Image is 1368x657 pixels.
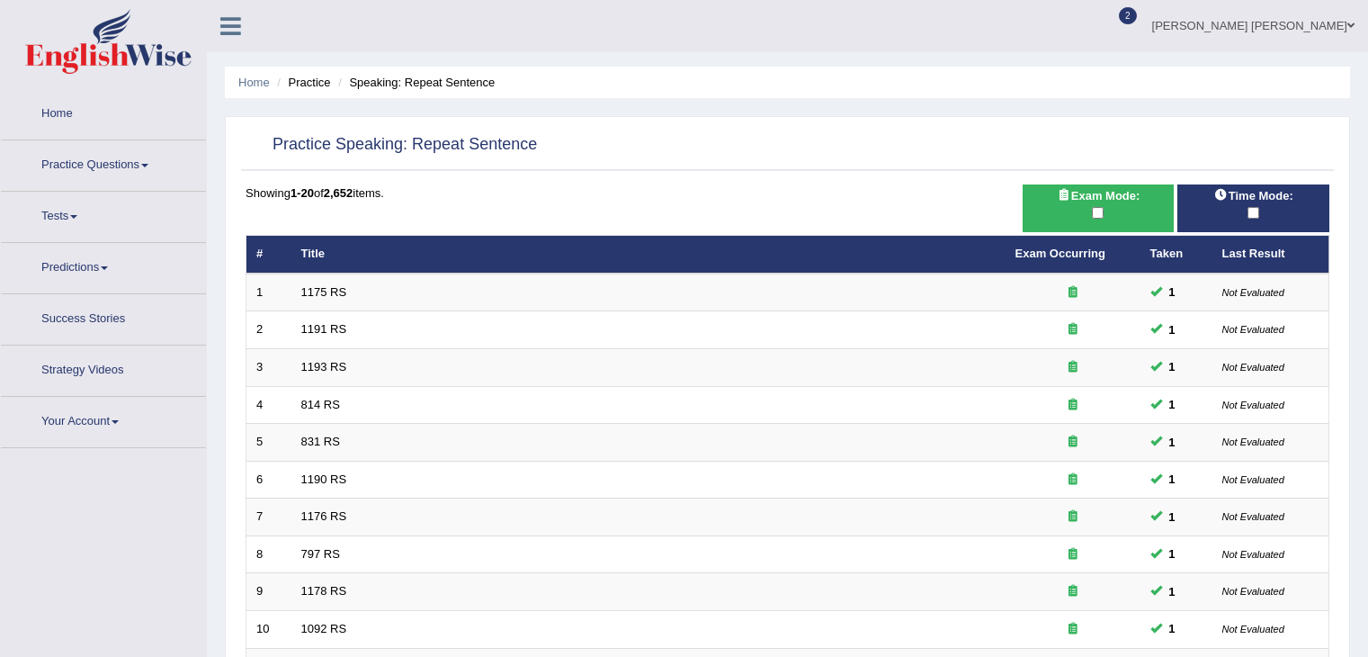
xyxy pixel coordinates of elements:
a: Exam Occurring [1015,247,1105,260]
small: Not Evaluated [1222,287,1284,298]
td: 7 [246,499,291,536]
a: Strategy Videos [1,346,206,391]
div: Show exams occurring in exams [1023,184,1175,232]
a: Predictions [1,243,206,288]
div: Exam occurring question [1015,583,1131,600]
span: You can still take this question [1162,508,1183,526]
a: 1190 RS [301,472,347,486]
a: 1193 RS [301,360,347,373]
th: # [246,236,291,274]
small: Not Evaluated [1222,474,1284,485]
small: Not Evaluated [1222,362,1284,373]
td: 3 [246,349,291,387]
span: Time Mode: [1207,186,1301,205]
small: Not Evaluated [1222,400,1284,410]
a: 1191 RS [301,322,347,336]
td: 4 [246,386,291,424]
h2: Practice Speaking: Repeat Sentence [246,131,537,158]
a: Tests [1,192,206,237]
a: 1175 RS [301,285,347,299]
td: 6 [246,461,291,499]
span: 2 [1119,7,1137,24]
span: You can still take this question [1162,582,1183,601]
div: Exam occurring question [1015,321,1131,338]
small: Not Evaluated [1222,511,1284,522]
div: Exam occurring question [1015,359,1131,376]
span: You can still take this question [1162,320,1183,339]
span: You can still take this question [1162,283,1183,301]
th: Title [291,236,1006,274]
span: You can still take this question [1162,619,1183,638]
div: Exam occurring question [1015,546,1131,563]
div: Exam occurring question [1015,508,1131,526]
span: You can still take this question [1162,357,1183,376]
div: Exam occurring question [1015,284,1131,301]
div: Exam occurring question [1015,434,1131,451]
a: Success Stories [1,294,206,339]
div: Exam occurring question [1015,472,1131,489]
small: Not Evaluated [1222,324,1284,335]
span: Exam Mode: [1050,186,1147,205]
td: 1 [246,274,291,311]
th: Last Result [1212,236,1329,274]
span: You can still take this question [1162,470,1183,489]
small: Not Evaluated [1222,549,1284,560]
a: 1178 RS [301,584,347,598]
div: Showing of items. [246,184,1329,202]
li: Speaking: Repeat Sentence [334,74,495,91]
a: 831 RS [301,435,340,448]
li: Practice [273,74,330,91]
td: 5 [246,424,291,462]
a: Home [238,76,270,89]
div: Exam occurring question [1015,397,1131,414]
b: 1-20 [291,186,314,200]
td: 9 [246,573,291,611]
th: Taken [1140,236,1212,274]
span: You can still take this question [1162,395,1183,414]
b: 2,652 [324,186,353,200]
div: Exam occurring question [1015,621,1131,638]
a: 797 RS [301,547,340,561]
span: You can still take this question [1162,544,1183,563]
span: You can still take this question [1162,433,1183,452]
a: Practice Questions [1,140,206,185]
small: Not Evaluated [1222,586,1284,597]
a: Your Account [1,397,206,442]
a: 1092 RS [301,622,347,635]
a: Home [1,89,206,134]
small: Not Evaluated [1222,436,1284,447]
a: 814 RS [301,398,340,411]
td: 2 [246,311,291,349]
td: 10 [246,610,291,648]
td: 8 [246,535,291,573]
a: 1176 RS [301,509,347,523]
small: Not Evaluated [1222,624,1284,634]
